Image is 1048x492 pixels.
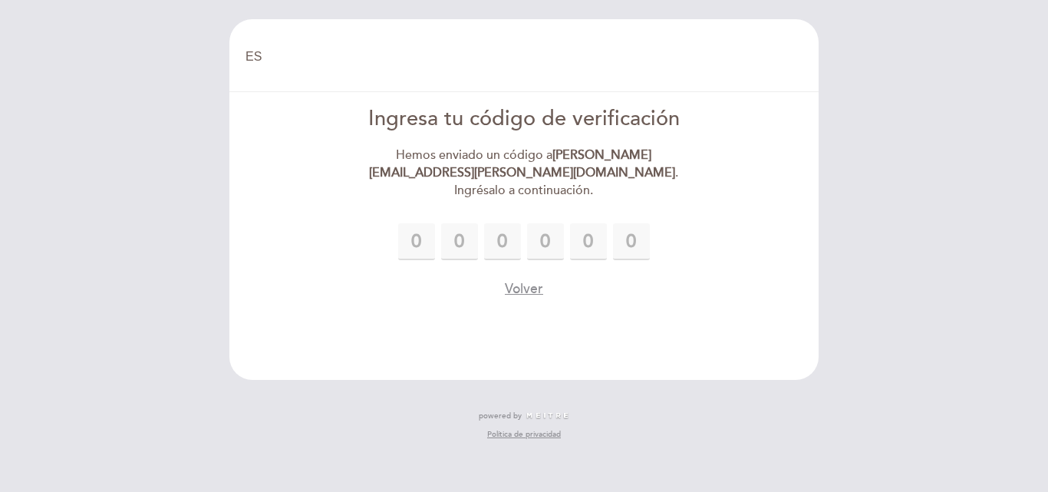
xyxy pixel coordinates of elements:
[484,223,521,260] input: 0
[441,223,478,260] input: 0
[348,104,700,134] div: Ingresa tu código de verificación
[570,223,607,260] input: 0
[487,429,561,440] a: Política de privacidad
[479,411,522,421] span: powered by
[505,279,543,299] button: Volver
[398,223,435,260] input: 0
[369,147,675,180] strong: [PERSON_NAME][EMAIL_ADDRESS][PERSON_NAME][DOMAIN_NAME]
[348,147,700,200] div: Hemos enviado un código a . Ingrésalo a continuación.
[479,411,569,421] a: powered by
[526,412,569,420] img: MEITRE
[613,223,650,260] input: 0
[527,223,564,260] input: 0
